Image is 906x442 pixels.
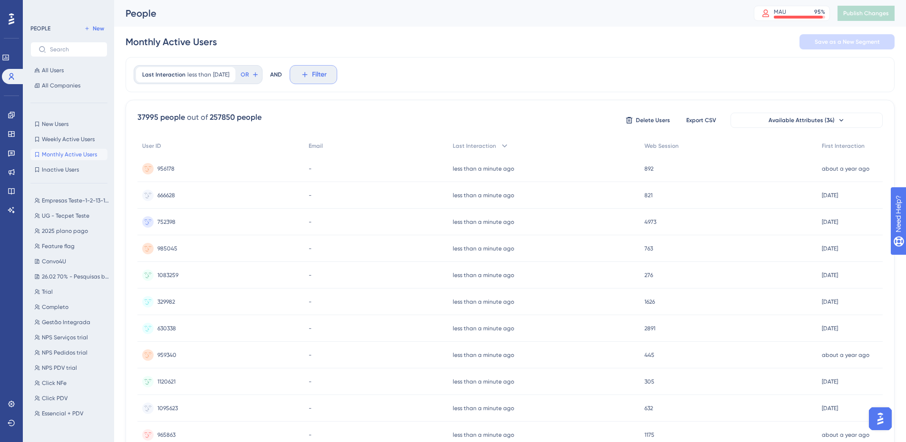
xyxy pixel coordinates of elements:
[309,142,323,150] span: Email
[137,112,185,123] div: 37995 people
[312,69,327,80] span: Filter
[30,332,113,343] button: NPS Serviços trial
[644,325,655,332] span: 2891
[187,71,211,78] span: less than
[822,352,869,358] time: about a year ago
[42,410,83,417] span: Essencial + PDV
[42,82,80,89] span: All Companies
[822,298,838,305] time: [DATE]
[30,225,113,237] button: 2025 plano pago
[30,210,113,221] button: UG - Tecpet Teste
[30,347,113,358] button: NPS Pedidos trial
[644,298,655,306] span: 1626
[453,325,514,332] time: less than a minute ago
[453,352,514,358] time: less than a minute ago
[30,301,113,313] button: Completo
[213,71,229,78] span: [DATE]
[30,256,113,267] button: Convo4U
[42,288,53,296] span: Trial
[799,34,895,49] button: Save as a New Segment
[42,242,75,250] span: Feature flag
[814,8,825,16] div: 95 %
[157,298,175,306] span: 329982
[843,10,889,17] span: Publish Changes
[624,113,672,128] button: Delete Users
[157,218,175,226] span: 752398
[30,377,113,389] button: Click NFe
[30,65,107,76] button: All Users
[309,298,312,306] span: -
[644,378,654,385] span: 305
[838,6,895,21] button: Publish Changes
[81,23,107,34] button: New
[42,258,66,265] span: Convo4U
[157,378,175,385] span: 1120621
[42,318,90,326] span: Gestão Integrada
[769,116,835,124] span: Available Attributes (34)
[30,408,113,419] button: Essencial + PDV
[42,303,68,311] span: Completo
[42,135,95,143] span: Weekly Active Users
[42,120,68,128] span: New Users
[30,195,113,206] button: Empresas Teste-1-2-13-1214-12131215
[644,142,679,150] span: Web Session
[644,218,656,226] span: 4973
[210,112,262,123] div: 257850 people
[42,197,109,204] span: Empresas Teste-1-2-13-1214-12131215
[30,393,113,404] button: Click PDV
[157,271,178,279] span: 1083259
[30,317,113,328] button: Gestão Integrada
[309,245,312,252] span: -
[644,404,653,412] span: 632
[644,431,654,439] span: 1175
[30,80,107,91] button: All Companies
[142,142,161,150] span: User ID
[774,8,786,16] div: MAU
[309,431,312,439] span: -
[157,404,178,412] span: 1095623
[866,404,895,433] iframe: UserGuiding AI Assistant Launcher
[453,405,514,412] time: less than a minute ago
[309,351,312,359] span: -
[42,273,109,280] span: 26.02 70% - Pesquisas base EPP
[42,379,67,387] span: Click NFe
[30,118,107,130] button: New Users
[42,212,89,220] span: UG - Tecpet Teste
[239,67,260,82] button: OR
[42,349,88,356] span: NPS Pedidos trial
[126,7,730,20] div: People
[822,219,838,225] time: [DATE]
[42,227,88,235] span: 2025 plano pago
[157,431,175,439] span: 965863
[309,165,312,173] span: -
[290,65,337,84] button: Filter
[157,325,176,332] span: 630338
[309,218,312,226] span: -
[644,271,653,279] span: 276
[644,245,653,252] span: 763
[93,25,104,32] span: New
[30,25,50,32] div: PEOPLE
[30,134,107,145] button: Weekly Active Users
[822,192,838,199] time: [DATE]
[309,404,312,412] span: -
[644,192,653,199] span: 821
[157,192,175,199] span: 666628
[142,71,185,78] span: Last Interaction
[822,325,838,332] time: [DATE]
[30,271,113,282] button: 26.02 70% - Pesquisas base EPP
[42,334,88,341] span: NPS Serviços trial
[30,286,113,298] button: Trial
[822,245,838,252] time: [DATE]
[42,364,77,372] span: NPS PDV trial
[30,362,113,374] button: NPS PDV trial
[453,298,514,305] time: less than a minute ago
[453,142,496,150] span: Last Interaction
[30,240,113,252] button: Feature flag
[42,67,64,74] span: All Users
[126,35,217,48] div: Monthly Active Users
[644,351,654,359] span: 445
[644,165,653,173] span: 892
[309,325,312,332] span: -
